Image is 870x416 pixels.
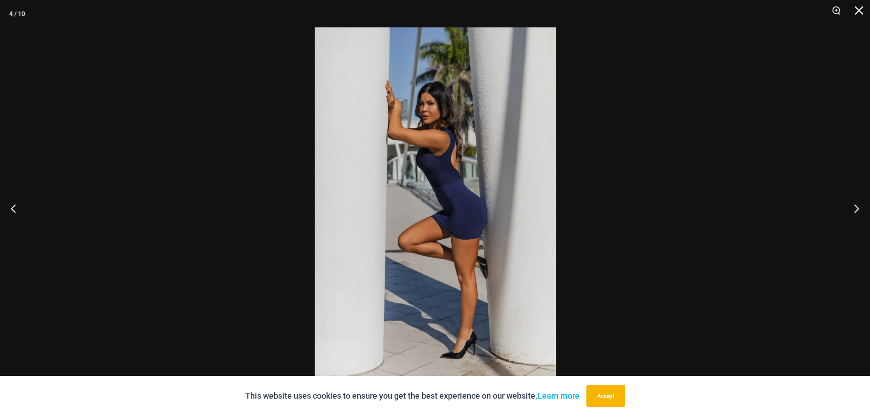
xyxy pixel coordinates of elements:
[586,385,625,407] button: Accept
[9,7,25,21] div: 4 / 10
[836,185,870,231] button: Next
[538,391,580,400] a: Learn more
[245,389,580,403] p: This website uses cookies to ensure you get the best experience on our website.
[315,27,556,389] img: Desire Me Navy 5192 Dress 04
